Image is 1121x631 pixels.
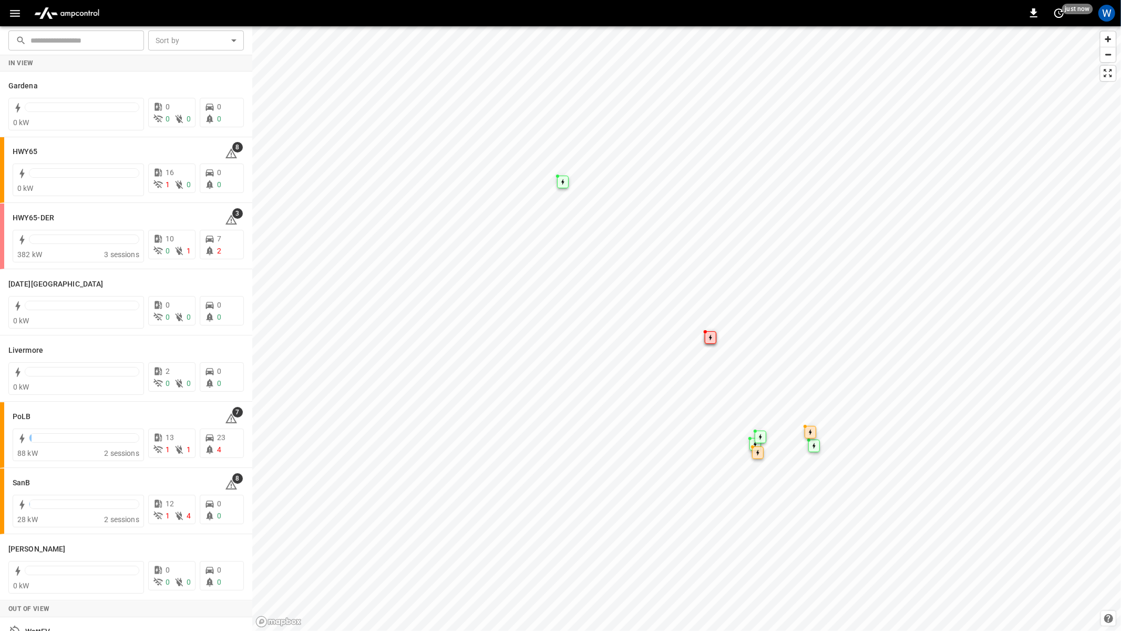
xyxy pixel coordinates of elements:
[187,313,191,321] span: 0
[13,212,54,224] h6: HWY65-DER
[104,515,139,524] span: 2 sessions
[187,115,191,123] span: 0
[187,379,191,388] span: 0
[13,411,30,423] h6: PoLB
[217,115,221,123] span: 0
[808,440,820,452] div: Map marker
[17,449,38,457] span: 88 kW
[166,433,174,442] span: 13
[805,426,816,439] div: Map marker
[217,379,221,388] span: 0
[104,250,139,259] span: 3 sessions
[166,367,170,375] span: 2
[13,146,38,158] h6: HWY65
[166,578,170,586] span: 0
[17,184,34,192] span: 0 kW
[232,142,243,152] span: 8
[1101,32,1116,47] button: Zoom in
[166,115,170,123] span: 0
[166,301,170,309] span: 0
[217,578,221,586] span: 0
[187,445,191,454] span: 1
[187,247,191,255] span: 1
[166,180,170,189] span: 1
[217,367,221,375] span: 0
[1101,47,1116,62] button: Zoom out
[557,176,569,188] div: Map marker
[1062,4,1093,14] span: just now
[217,445,221,454] span: 4
[749,438,761,451] div: Map marker
[1098,5,1115,22] div: profile-icon
[13,118,29,127] span: 0 kW
[187,180,191,189] span: 0
[1051,5,1067,22] button: set refresh interval
[13,383,29,391] span: 0 kW
[217,235,221,243] span: 7
[13,582,29,590] span: 0 kW
[30,3,104,23] img: ampcontrol.io logo
[217,103,221,111] span: 0
[752,446,764,459] div: Map marker
[166,445,170,454] span: 1
[166,566,170,574] span: 0
[104,449,139,457] span: 2 sessions
[187,578,191,586] span: 0
[166,103,170,111] span: 0
[166,168,174,177] span: 16
[755,431,766,443] div: Map marker
[255,616,302,628] a: Mapbox homepage
[8,544,65,555] h6: Vernon
[217,566,221,574] span: 0
[217,313,221,321] span: 0
[166,235,174,243] span: 10
[217,433,225,442] span: 23
[8,80,38,92] h6: Gardena
[705,331,716,344] div: Map marker
[232,473,243,484] span: 8
[8,279,103,290] h6: Karma Center
[166,512,170,520] span: 1
[217,247,221,255] span: 2
[217,301,221,309] span: 0
[166,379,170,388] span: 0
[252,26,1121,631] canvas: Map
[13,317,29,325] span: 0 kW
[8,59,34,67] strong: In View
[8,345,43,357] h6: Livermore
[217,168,221,177] span: 0
[17,250,42,259] span: 382 kW
[232,407,243,418] span: 7
[187,512,191,520] span: 4
[166,247,170,255] span: 0
[232,208,243,219] span: 3
[17,515,38,524] span: 28 kW
[217,512,221,520] span: 0
[13,477,30,489] h6: SanB
[217,500,221,508] span: 0
[166,500,174,508] span: 12
[166,313,170,321] span: 0
[217,180,221,189] span: 0
[8,605,49,613] strong: Out of View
